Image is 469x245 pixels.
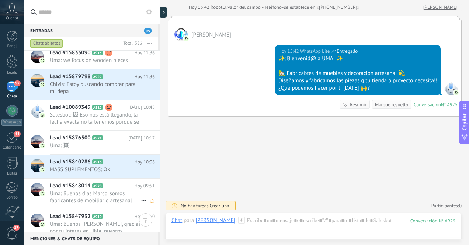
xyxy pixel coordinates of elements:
span: A512 [92,105,103,110]
span: Hoy 11:36 [134,73,155,80]
span: WhatsApp Lite [444,82,458,95]
span: WhatsApp Lite [300,48,330,55]
a: [PERSON_NAME] [423,4,458,11]
span: A916 [92,159,103,164]
span: Lead #15848014 [50,182,91,190]
span: A922 [92,74,103,79]
span: Cuenta [6,16,18,21]
span: Uma: Buenos [PERSON_NAME], gracias por tu interes en UMA, nuestro catálogo refleja principalmente... [50,221,141,235]
span: Salesbot: 🖼 Eso nos está llegando, la fecha exacta no la tenemos porque se retrasó el barco. [50,111,141,125]
span: Hoy 09:50 [134,213,155,220]
a: Lead #15833090 A913 Hoy 11:36 Uma: we focus on wooden pieces [24,45,160,69]
div: Mostrar [159,7,167,18]
div: Correo [1,195,23,200]
a: Lead #10089349 A512 [DATE] 10:48 Salesbot: 🖼 Eso nos está llegando, la fecha exacta no la tenemos... [24,100,160,130]
span: 95 [144,28,152,34]
button: Más [142,37,158,50]
span: Hoy 11:36 [134,49,155,56]
div: Chats [1,94,23,99]
div: Panel [1,44,23,49]
div: Conversación [414,101,441,108]
span: [DATE] 10:48 [128,104,155,111]
img: com.amocrm.amocrmwa.svg [40,191,45,196]
span: Uma: 🖼 [50,142,141,149]
img: com.amocrm.amocrmwa.svg [40,113,45,118]
div: 🏡 Fabricabtes de muebles y decoración artesanal 💫 [278,70,437,77]
span: 27 [13,225,20,231]
div: Listas [1,171,23,176]
span: Chivis: Estoy buscando comprar para mi depa [50,81,141,95]
span: Uma: we focus on wooden pieces [50,57,141,64]
span: Robot [211,4,222,10]
span: Copilot [461,114,468,131]
span: 14 [14,131,20,137]
div: № A925 [441,101,458,108]
span: A921 [92,135,103,140]
div: Menciones & Chats de equipo [24,232,158,245]
span: Lead #15847932 [50,213,91,220]
div: ✨¡Bienvenid@ a UMA! ✨ [278,55,437,62]
img: com.amocrm.amocrmwa.svg [40,167,45,172]
span: 95 [14,80,20,86]
a: Lead #15848014 A920 Hoy 09:51 Uma: Buenos dias Marco, somos fabricantes de mobiliario artesanal b... [24,179,160,209]
div: Total: 356 [120,40,142,47]
span: Lead #15833090 [50,49,91,56]
span: Lead #10089349 [50,104,91,111]
div: Hoy 15:42 [189,4,211,11]
a: Participantes:0 [431,203,462,209]
div: Chats abiertos [30,39,63,48]
span: Hoy 10:08 [134,158,155,166]
div: ¿Qué podemos hacer por ti [DATE] 🙌? [278,84,437,92]
span: MASS SUPLEMENTOS: Ok [50,166,141,173]
div: Calendario [1,145,23,150]
a: Lead #15847932 A919 Hoy 09:50 Uma: Buenos [PERSON_NAME], gracias por tu interes en UMA, nuestro c... [24,209,160,239]
img: com.amocrm.amocrmwa.svg [40,143,45,148]
span: Lead #15876500 [50,134,91,142]
span: Hoy 09:51 [134,182,155,190]
div: Marque resuelto [375,101,408,108]
span: 0 [459,203,462,209]
span: Entregado [337,48,358,55]
span: se establece en «[PHONE_NUMBER]» [284,4,359,11]
div: 925 [410,218,455,224]
span: [DATE] 10:17 [128,134,155,142]
div: Miguel Olivares Caamal [195,217,235,224]
img: com.amocrm.amocrmwa.svg [40,222,45,227]
span: : [235,217,236,224]
img: com.amocrm.amocrmwa.svg [40,82,45,87]
span: Uma: Buenos dias Marco, somos fabricantes de mobiliario artesanal boutique en [GEOGRAPHIC_DATA], ... [50,190,141,204]
a: Lead #15879798 A922 Hoy 11:36 Chivis: Estoy buscando comprar para mi depa [24,69,160,100]
div: Diseñamos y fabricamos las piezas q tu tienda o proyecto necesita!! [278,77,437,84]
span: Lead #15840286 [50,158,91,166]
span: Crear una [209,203,229,209]
a: Lead #15876500 A921 [DATE] 10:17 Uma: 🖼 [24,131,160,154]
div: Leads [1,70,23,75]
span: Miguel Olivares Caamal [174,28,188,41]
div: WhatsApp [1,119,22,126]
div: Resumir [350,101,366,108]
img: com.amocrm.amocrmwa.svg [40,58,45,63]
span: para [184,217,194,224]
img: com.amocrm.amocrmwa.svg [184,36,189,41]
span: Miguel Olivares Caamal [191,31,231,38]
span: A919 [92,214,103,219]
span: A920 [92,183,103,188]
span: Lead #15879798 [50,73,91,80]
a: Lead #15840286 A916 Hoy 10:08 MASS SUPLEMENTOS: Ok [24,155,160,178]
div: Entradas [24,24,158,37]
img: com.amocrm.amocrmwa.svg [454,90,459,95]
span: A913 [92,50,103,55]
span: El valor del campo «Teléfono» [223,4,284,11]
div: No hay tareas. [181,203,229,209]
div: Hoy 15:42 [278,48,300,55]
